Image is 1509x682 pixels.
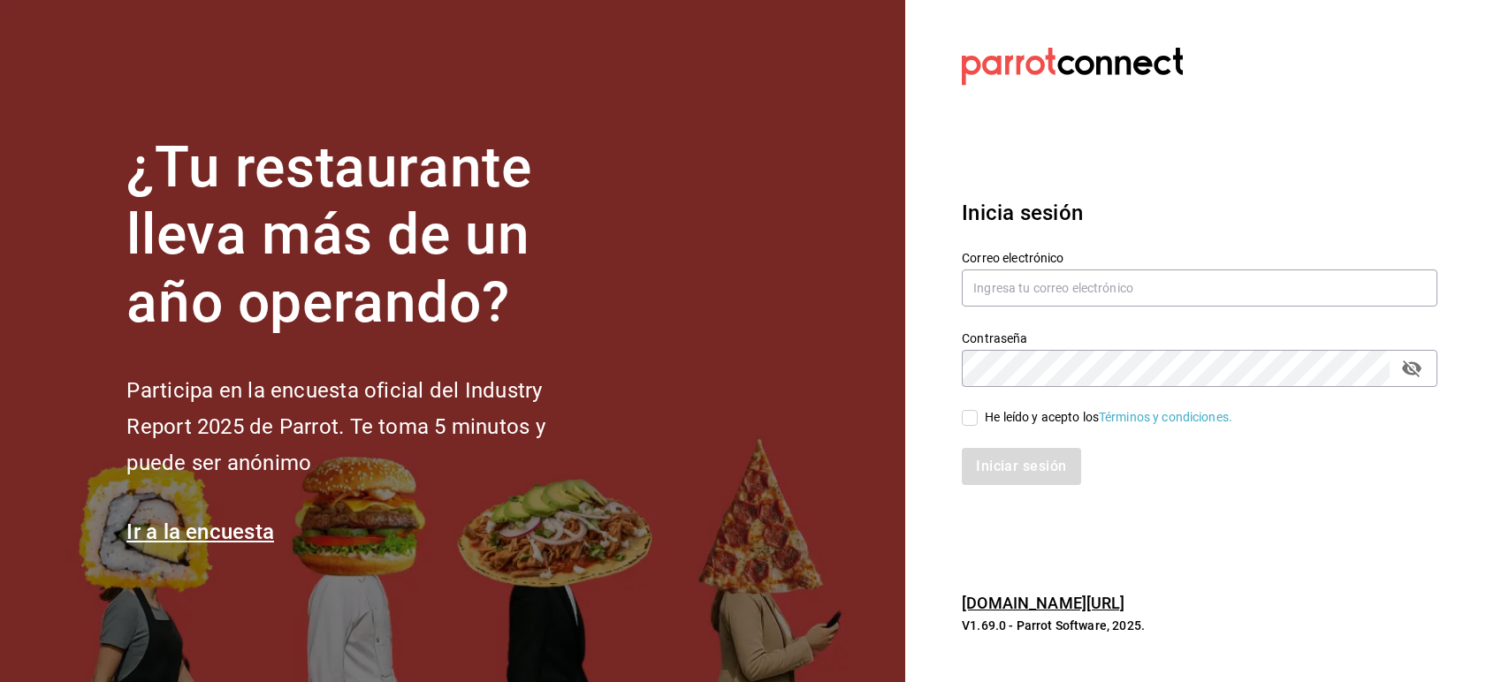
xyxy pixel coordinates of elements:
[126,519,274,544] a: Ir a la encuesta
[962,594,1124,612] a: [DOMAIN_NAME][URL]
[1099,410,1232,424] a: Términos y condiciones.
[962,251,1437,263] label: Correo electrónico
[962,331,1437,344] label: Contraseña
[962,269,1437,307] input: Ingresa tu correo electrónico
[1397,353,1427,383] button: passwordField
[126,134,604,337] h1: ¿Tu restaurante lleva más de un año operando?
[126,373,604,481] h2: Participa en la encuesta oficial del Industry Report 2025 de Parrot. Te toma 5 minutos y puede se...
[962,617,1437,634] p: V1.69.0 - Parrot Software, 2025.
[985,408,1232,427] div: He leído y acepto los
[962,197,1437,229] h3: Inicia sesión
